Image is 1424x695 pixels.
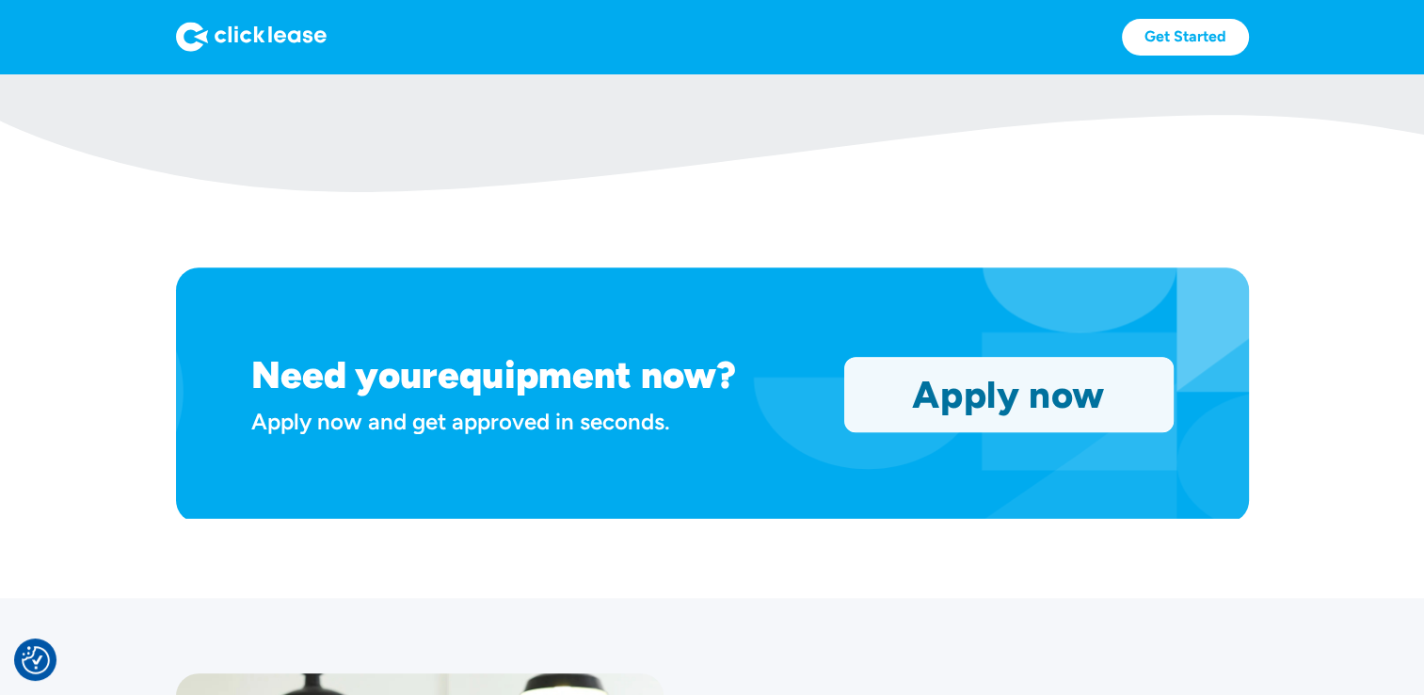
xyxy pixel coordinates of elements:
[251,405,822,438] div: Apply now and get approved in seconds.
[22,646,50,674] img: Revisit consent button
[438,352,736,397] h1: equipment now?
[251,352,438,397] h1: Need your
[1122,19,1249,56] a: Get Started
[176,22,327,52] img: Logo
[22,646,50,674] button: Consent Preferences
[845,358,1173,431] a: Apply now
